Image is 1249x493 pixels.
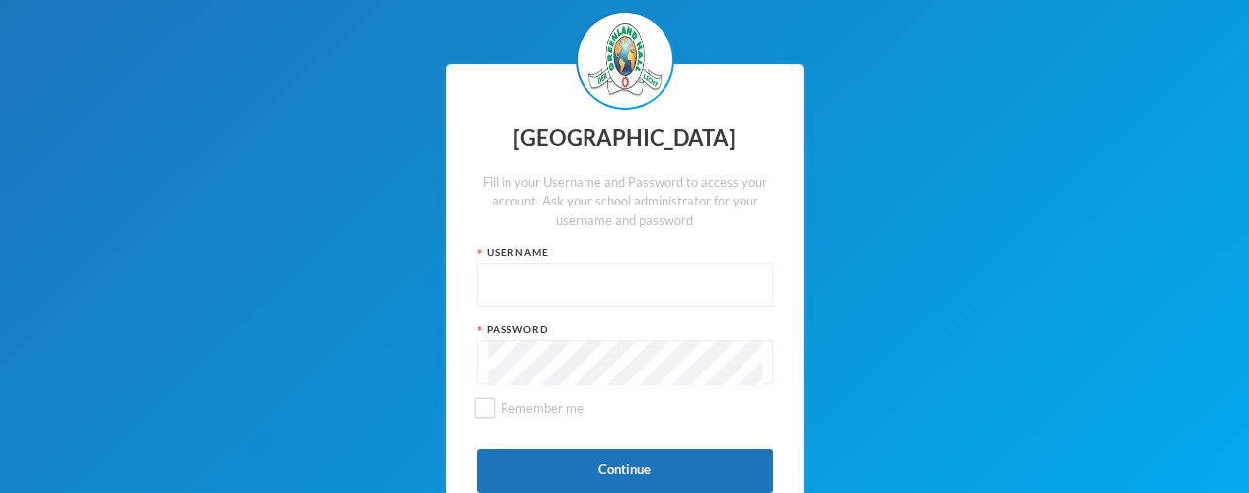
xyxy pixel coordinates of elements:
[477,322,773,337] div: Password
[493,400,591,416] span: Remember me
[477,449,773,493] button: Continue
[477,173,773,231] div: Fill in your Username and Password to access your account. Ask your school administrator for your...
[477,245,773,260] div: Username
[477,120,773,158] div: [GEOGRAPHIC_DATA]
